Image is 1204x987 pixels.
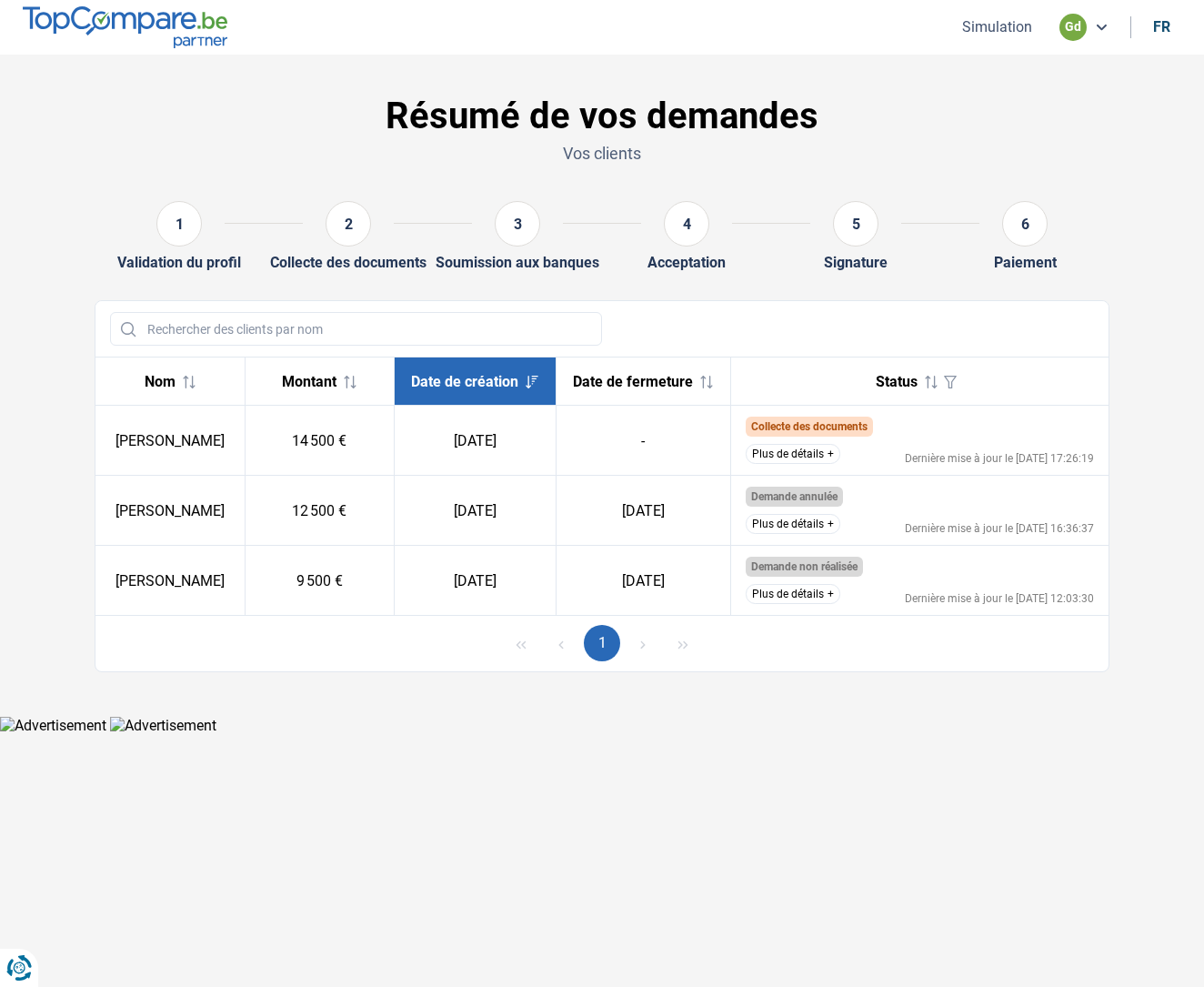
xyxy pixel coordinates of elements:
[245,406,394,476] td: 14 500 €
[282,373,336,390] span: Montant
[876,373,918,390] span: Status
[1059,14,1087,41] div: gd
[751,490,838,503] span: Demande annulée
[905,453,1094,464] div: Dernière mise à jour le [DATE] 17:26:19
[957,17,1038,36] button: Simulation
[95,546,245,616] td: [PERSON_NAME]
[1153,18,1170,35] div: fr
[394,546,556,616] td: [DATE]
[245,476,394,546] td: 12 500 €
[746,584,840,604] button: Plus de détails
[556,406,730,476] td: -
[833,201,878,247] div: 5
[95,476,245,546] td: [PERSON_NAME]
[556,476,730,546] td: [DATE]
[394,406,556,476] td: [DATE]
[503,625,539,661] button: First Page
[556,546,730,616] td: [DATE]
[95,142,1109,165] p: Vos clients
[270,254,426,271] div: Collecte des documents
[110,717,216,734] img: Advertisement
[665,625,701,661] button: Last Page
[23,6,227,47] img: TopCompare.be
[746,444,840,464] button: Plus de détails
[95,95,1109,138] h1: Résumé de vos demandes
[245,546,394,616] td: 9 500 €
[543,625,579,661] button: Previous Page
[95,406,245,476] td: [PERSON_NAME]
[751,420,868,433] span: Collecte des documents
[905,593,1094,604] div: Dernière mise à jour le [DATE] 12:03:30
[117,254,241,271] div: Validation du profil
[647,254,726,271] div: Acceptation
[751,560,858,573] span: Demande non réalisée
[584,625,620,661] button: Page 1
[824,254,888,271] div: Signature
[394,476,556,546] td: [DATE]
[411,373,518,390] span: Date de création
[436,254,599,271] div: Soumission aux banques
[664,201,709,247] div: 4
[326,201,371,247] div: 2
[994,254,1057,271] div: Paiement
[110,312,602,346] input: Rechercher des clients par nom
[1002,201,1048,247] div: 6
[573,373,693,390] span: Date de fermeture
[145,373,176,390] span: Nom
[746,514,840,534] button: Plus de détails
[625,625,661,661] button: Next Page
[156,201,202,247] div: 1
[495,201,540,247] div: 3
[905,523,1094,534] div: Dernière mise à jour le [DATE] 16:36:37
